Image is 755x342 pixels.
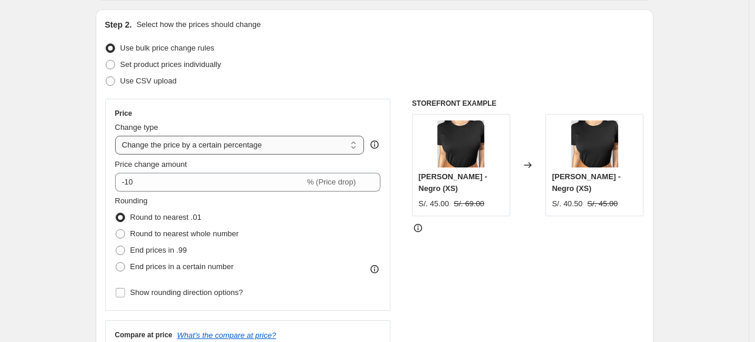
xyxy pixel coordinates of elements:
h2: Step 2. [105,19,132,31]
span: % (Price drop) [307,177,356,186]
span: Use CSV upload [120,76,177,85]
span: End prices in a certain number [130,262,234,271]
span: Round to nearest whole number [130,229,239,238]
p: Select how the prices should change [136,19,261,31]
h3: Compare at price [115,330,173,340]
span: Change type [115,123,159,132]
img: 26_3bd6339c-cb13-4996-b4f0-9875e1801d4a_80x.png [571,120,618,167]
h3: Price [115,109,132,118]
span: Set product prices individually [120,60,221,69]
button: What's the compare at price? [177,331,277,340]
span: Price change amount [115,160,187,169]
div: S/. 45.00 [419,198,449,210]
span: Use bulk price change rules [120,43,214,52]
span: Round to nearest .01 [130,213,201,222]
span: Rounding [115,196,148,205]
span: End prices in .99 [130,246,187,254]
span: [PERSON_NAME] - Negro (XS) [419,172,487,193]
strike: S/. 69.00 [454,198,484,210]
img: 26_3bd6339c-cb13-4996-b4f0-9875e1801d4a_80x.png [437,120,484,167]
input: -15 [115,173,305,192]
div: S/. 40.50 [552,198,582,210]
span: [PERSON_NAME] - Negro (XS) [552,172,621,193]
strike: S/. 45.00 [587,198,618,210]
span: Show rounding direction options? [130,288,243,297]
h6: STOREFRONT EXAMPLE [412,99,644,108]
div: help [369,139,380,150]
